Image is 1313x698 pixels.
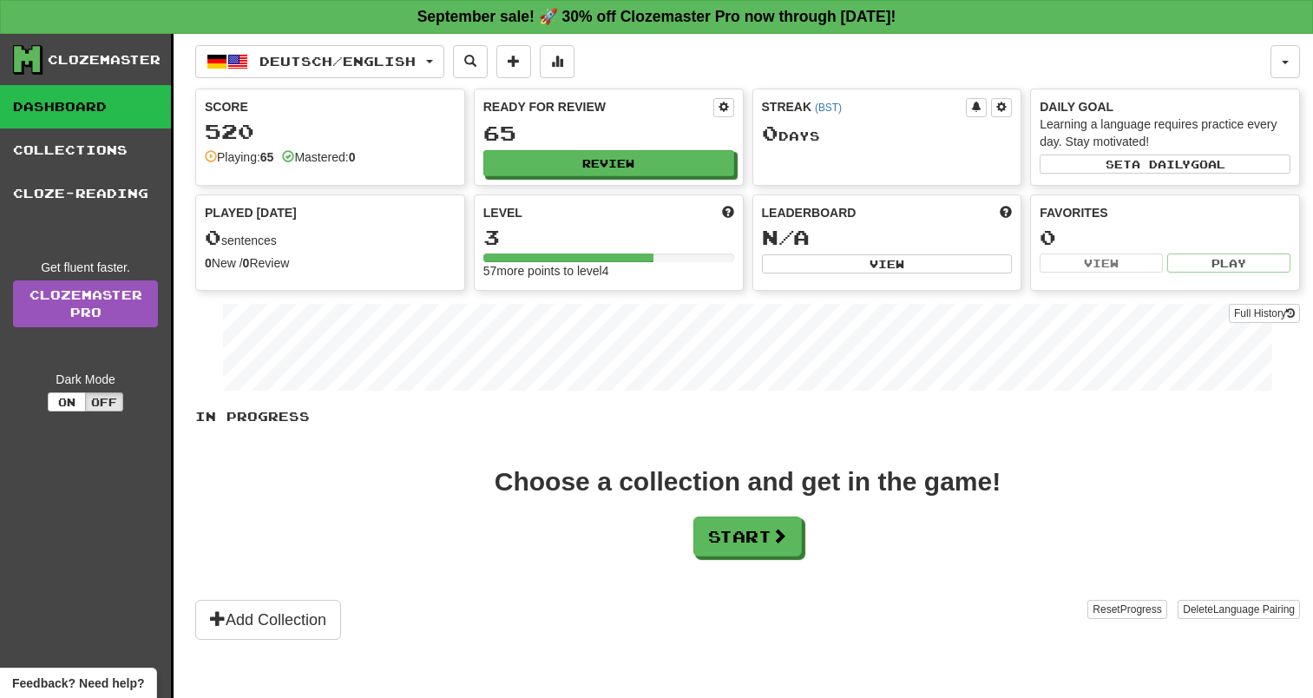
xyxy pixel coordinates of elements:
[496,45,531,78] button: Add sentence to collection
[483,204,522,221] span: Level
[1040,254,1163,273] button: View
[259,54,416,69] span: Deutsch / English
[762,225,810,249] span: N/A
[13,259,158,276] div: Get fluent faster.
[349,150,356,164] strong: 0
[1000,204,1012,221] span: This week in points, UTC
[48,392,86,412] button: On
[1040,204,1290,221] div: Favorites
[12,675,144,692] span: Open feedback widget
[495,469,1001,495] div: Choose a collection and get in the game!
[1040,155,1290,174] button: Seta dailygoal
[205,121,456,142] div: 520
[195,408,1300,425] p: In Progress
[1040,115,1290,150] div: Learning a language requires practice every day. Stay motivated!
[1120,603,1162,616] span: Progress
[260,150,274,164] strong: 65
[483,150,734,176] button: Review
[483,122,734,144] div: 65
[762,121,778,145] span: 0
[195,600,341,640] button: Add Collection
[13,280,158,327] a: ClozemasterPro
[1167,254,1290,273] button: Play
[453,45,488,78] button: Search sentences
[205,256,212,270] strong: 0
[205,98,456,115] div: Score
[205,148,273,166] div: Playing:
[722,204,734,221] span: Score more points to level up
[540,45,574,78] button: More stats
[48,51,161,69] div: Clozemaster
[693,517,802,556] button: Start
[1213,603,1295,616] span: Language Pairing
[762,204,857,221] span: Leaderboard
[205,204,297,221] span: Played [DATE]
[762,122,1013,145] div: Day s
[13,371,158,388] div: Dark Mode
[762,98,967,115] div: Streak
[205,227,456,249] div: sentences
[1040,98,1290,115] div: Daily Goal
[1087,600,1166,619] button: ResetProgress
[1040,227,1290,248] div: 0
[483,227,734,248] div: 3
[205,225,221,249] span: 0
[205,254,456,272] div: New / Review
[243,256,250,270] strong: 0
[762,254,1013,273] button: View
[815,102,842,114] a: (BST)
[483,98,713,115] div: Ready for Review
[85,392,123,412] button: Off
[483,262,734,280] div: 57 more points to level 4
[282,148,355,166] div: Mastered:
[1229,304,1300,323] button: Full History
[417,8,896,25] strong: September sale! 🚀 30% off Clozemaster Pro now through [DATE]!
[1178,600,1300,619] button: DeleteLanguage Pairing
[1132,158,1191,170] span: a daily
[195,45,444,78] button: Deutsch/English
